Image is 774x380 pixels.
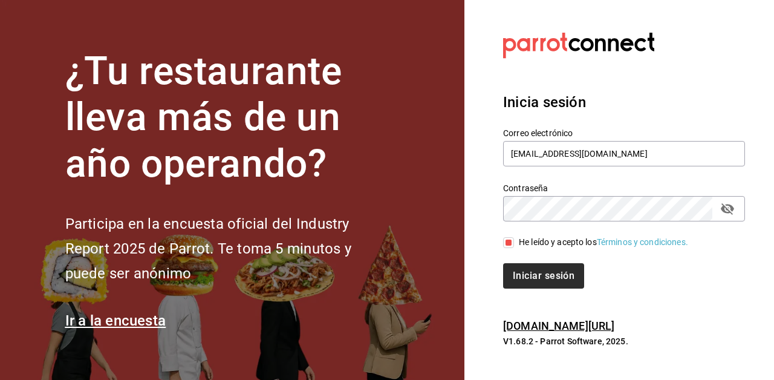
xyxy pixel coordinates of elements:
a: Términos y condiciones. [597,237,688,247]
label: Correo electrónico [503,128,745,137]
h1: ¿Tu restaurante lleva más de un año operando? [65,48,392,188]
h2: Participa en la encuesta oficial del Industry Report 2025 de Parrot. Te toma 5 minutos y puede se... [65,212,392,286]
button: passwordField [717,198,738,219]
input: Ingresa tu correo electrónico [503,141,745,166]
div: He leído y acepto los [519,236,688,249]
button: Iniciar sesión [503,263,584,289]
p: V1.68.2 - Parrot Software, 2025. [503,335,745,347]
h3: Inicia sesión [503,91,745,113]
a: [DOMAIN_NAME][URL] [503,319,614,332]
a: Ir a la encuesta [65,312,166,329]
label: Contraseña [503,183,745,192]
